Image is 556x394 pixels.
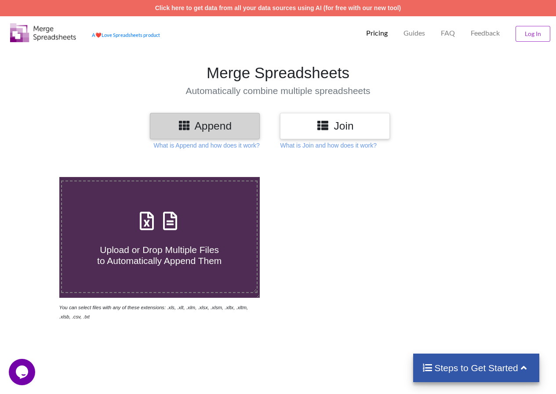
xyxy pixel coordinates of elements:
[155,4,401,11] a: Click here to get data from all your data sources using AI (for free with our new tool)
[366,29,388,38] p: Pricing
[97,245,222,266] span: Upload or Drop Multiple Files to Automatically Append Them
[9,359,37,385] iframe: chat widget
[280,141,376,150] p: What is Join and how does it work?
[10,23,76,42] img: Logo.png
[154,141,260,150] p: What is Append and how does it work?
[441,29,455,38] p: FAQ
[92,32,160,38] a: AheartLove Spreadsheets product
[95,32,102,38] span: heart
[422,362,531,373] h4: Steps to Get Started
[156,119,253,132] h3: Append
[516,26,550,42] button: Log In
[403,29,425,38] p: Guides
[471,29,500,36] span: Feedback
[59,305,248,319] i: You can select files with any of these extensions: .xls, .xlt, .xlm, .xlsx, .xlsm, .xltx, .xltm, ...
[287,119,383,132] h3: Join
